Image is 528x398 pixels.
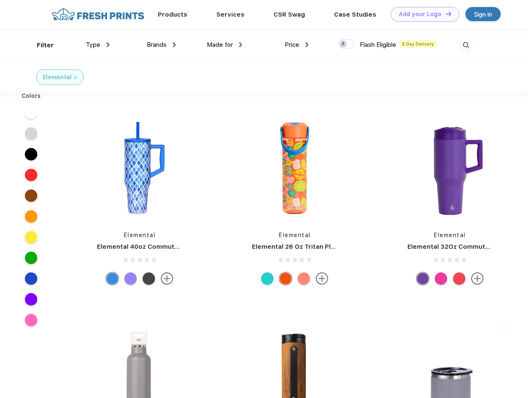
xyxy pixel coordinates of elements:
span: Flash Eligible [360,41,396,49]
img: fo%20logo%202.webp [49,7,147,22]
img: dropdown.png [173,42,176,47]
div: Colors [15,92,47,100]
a: Products [158,11,187,18]
div: Elemental [43,73,72,82]
img: more.svg [471,272,484,285]
a: Elemental 26 Oz Tritan Plastic Water Bottle [252,243,389,250]
div: Iridescent [124,272,137,285]
div: Good Vibes [279,272,292,285]
span: Price [285,41,299,49]
div: Add your Logo [399,11,441,18]
div: Black Leopard [143,272,155,285]
span: 5 Day Delivery [400,40,436,48]
span: Made for [207,41,233,49]
span: Brands [147,41,167,49]
img: func=resize&h=266 [395,112,505,223]
img: func=resize&h=266 [85,112,195,223]
img: desktop_search.svg [459,39,473,52]
img: more.svg [161,272,173,285]
div: Sign in [474,10,492,19]
span: Type [86,41,100,49]
a: Elemental 32Oz Commuter Tumbler [407,243,520,250]
img: func=resize&h=266 [240,112,350,223]
img: dropdown.png [305,42,308,47]
div: Purple [417,272,429,285]
a: Sign in [465,7,501,21]
div: Cotton candy [298,272,310,285]
a: Elemental 40oz Commuter Tumbler [97,243,209,250]
img: dropdown.png [107,42,109,47]
a: Elemental [279,232,311,238]
div: Robin's Egg [261,272,274,285]
a: Elemental [124,232,156,238]
a: Elemental [434,232,466,238]
a: Services [216,11,245,18]
img: more.svg [316,272,328,285]
div: Hot Pink [435,272,447,285]
div: Filter [37,41,54,50]
div: Blue tile [106,272,119,285]
img: filter_cancel.svg [74,76,77,79]
a: CSR Swag [274,11,305,18]
img: DT [446,12,451,16]
div: Red [453,272,465,285]
img: dropdown.png [239,42,242,47]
